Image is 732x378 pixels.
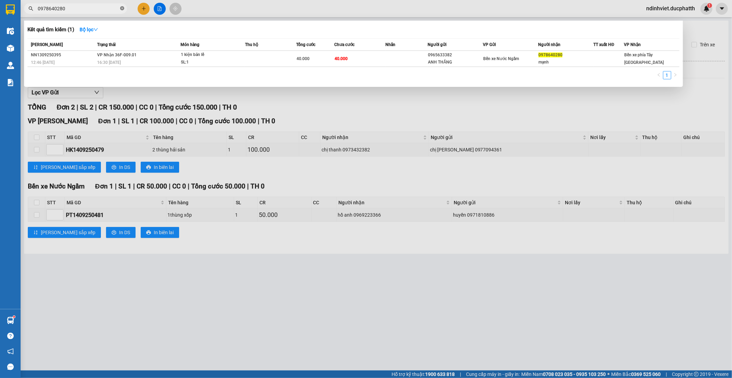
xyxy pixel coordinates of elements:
span: close-circle [120,6,124,10]
span: search [28,6,33,11]
input: Tìm tên, số ĐT hoặc mã đơn [38,5,119,12]
div: 0965633382 [428,51,483,59]
span: VP Nhận 36F-009.01 [97,53,137,57]
h3: Kết quả tìm kiếm ( 1 ) [27,26,74,33]
li: Previous Page [655,71,663,79]
button: right [671,71,679,79]
span: Trạng thái [97,42,116,47]
span: Món hàng [181,42,199,47]
button: left [655,71,663,79]
span: 0978640280 [538,53,562,57]
div: SL: 1 [181,59,232,66]
div: NN1309250395 [31,51,95,59]
span: right [673,73,677,77]
span: Nhãn [385,42,395,47]
span: message [7,364,14,370]
span: Thu hộ [245,42,258,47]
span: 12:46 [DATE] [31,60,55,65]
span: Người gửi [428,42,447,47]
span: TT xuất HĐ [593,42,614,47]
div: 1 kiện bản lề [181,51,232,59]
span: close-circle [120,5,124,12]
span: notification [7,348,14,355]
strong: Bộ lọc [80,27,98,32]
img: warehouse-icon [7,45,14,52]
span: VP Gửi [483,42,496,47]
sup: 1 [13,316,15,318]
span: left [657,73,661,77]
img: warehouse-icon [7,62,14,69]
span: VP Nhận [624,42,641,47]
span: question-circle [7,333,14,339]
span: down [93,27,98,32]
div: ANH THẮNG [428,59,483,66]
span: 16:30 [DATE] [97,60,121,65]
div: mạnh [538,59,593,66]
img: warehouse-icon [7,317,14,324]
li: Next Page [671,71,679,79]
span: [PERSON_NAME] [31,42,63,47]
span: Bến xe Nước Ngầm [484,56,519,61]
span: 40.000 [297,56,310,61]
span: Tổng cước [296,42,316,47]
span: Người nhận [538,42,560,47]
span: Chưa cước [334,42,355,47]
span: 40.000 [335,56,348,61]
button: Bộ lọcdown [74,24,104,35]
img: warehouse-icon [7,27,14,35]
img: logo-vxr [6,4,15,15]
a: 1 [663,71,671,79]
span: Bến xe phía Tây [GEOGRAPHIC_DATA] [625,53,664,65]
img: solution-icon [7,79,14,86]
